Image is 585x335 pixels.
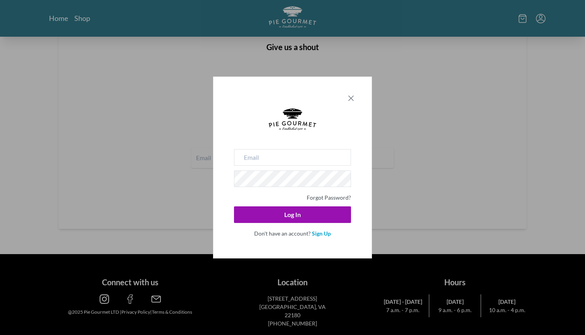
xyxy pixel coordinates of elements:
[234,206,351,223] button: Log In
[254,230,311,237] span: Don't have an account?
[234,149,351,166] input: Email
[307,194,351,201] a: Forgot Password?
[346,94,356,103] button: Close panel
[312,230,331,237] a: Sign Up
